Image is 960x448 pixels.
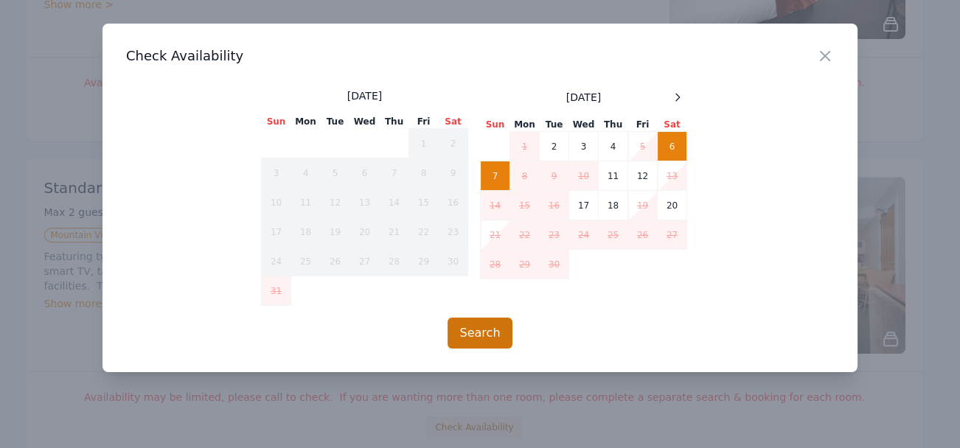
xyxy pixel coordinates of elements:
td: 13 [350,188,380,217]
td: 22 [409,217,439,247]
td: 14 [481,191,510,220]
td: 18 [291,217,321,247]
th: Fri [409,115,439,129]
td: 11 [291,188,321,217]
td: 1 [409,129,439,158]
th: Sun [481,118,510,132]
td: 16 [439,188,468,217]
td: 12 [321,188,350,217]
th: Sun [262,115,291,129]
td: 22 [510,220,540,250]
td: 27 [658,220,687,250]
td: 27 [350,247,380,276]
td: 1 [510,132,540,161]
td: 20 [658,191,687,220]
td: 19 [628,191,658,220]
td: 21 [380,217,409,247]
h3: Check Availability [126,47,834,65]
td: 28 [481,250,510,279]
td: 23 [540,220,569,250]
td: 16 [540,191,569,220]
td: 11 [599,161,628,191]
span: [DATE] [347,88,382,103]
th: Tue [321,115,350,129]
td: 8 [409,158,439,188]
td: 31 [262,276,291,306]
td: 4 [291,158,321,188]
td: 30 [540,250,569,279]
td: 3 [569,132,599,161]
td: 12 [628,161,658,191]
td: 7 [380,158,409,188]
td: 25 [599,220,628,250]
td: 6 [350,158,380,188]
td: 30 [439,247,468,276]
td: 14 [380,188,409,217]
button: Search [448,318,513,349]
td: 29 [409,247,439,276]
th: Mon [291,115,321,129]
td: 19 [321,217,350,247]
td: 23 [439,217,468,247]
td: 17 [569,191,599,220]
th: Wed [350,115,380,129]
td: 26 [628,220,658,250]
td: 5 [321,158,350,188]
td: 4 [599,132,628,161]
td: 10 [569,161,599,191]
th: Fri [628,118,658,132]
td: 13 [658,161,687,191]
td: 21 [481,220,510,250]
td: 2 [439,129,468,158]
th: Thu [599,118,628,132]
th: Sat [658,118,687,132]
td: 6 [658,132,687,161]
td: 10 [262,188,291,217]
td: 7 [481,161,510,191]
td: 18 [599,191,628,220]
th: Thu [380,115,409,129]
th: Sat [439,115,468,129]
th: Wed [569,118,599,132]
td: 17 [262,217,291,247]
td: 26 [321,247,350,276]
td: 9 [540,161,569,191]
td: 5 [628,132,658,161]
td: 29 [510,250,540,279]
td: 2 [540,132,569,161]
td: 15 [510,191,540,220]
td: 9 [439,158,468,188]
th: Tue [540,118,569,132]
td: 8 [510,161,540,191]
td: 24 [569,220,599,250]
td: 24 [262,247,291,276]
td: 20 [350,217,380,247]
td: 3 [262,158,291,188]
th: Mon [510,118,540,132]
td: 15 [409,188,439,217]
span: [DATE] [566,90,601,105]
td: 25 [291,247,321,276]
td: 28 [380,247,409,276]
